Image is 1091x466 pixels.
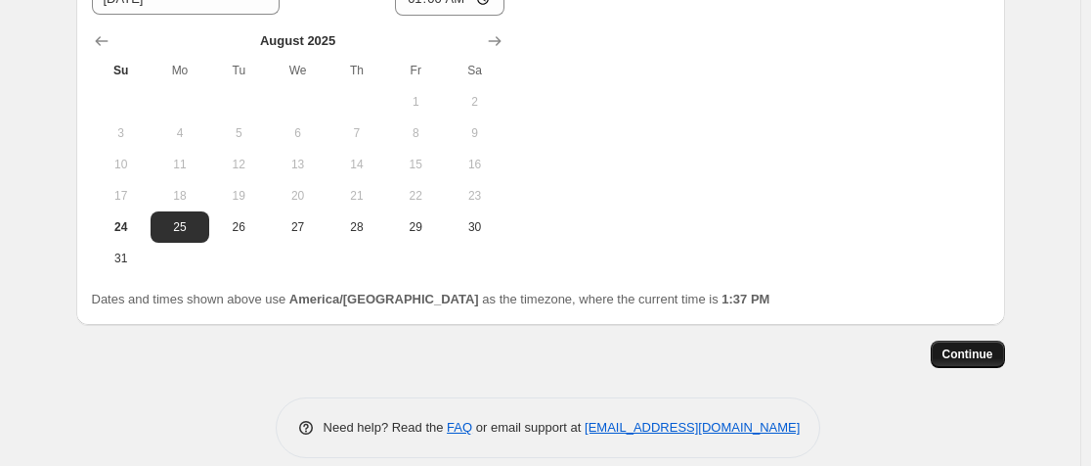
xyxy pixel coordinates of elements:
[268,211,327,243] button: Wednesday August 27 2025
[394,63,437,78] span: Fr
[217,188,260,204] span: 19
[151,55,209,86] th: Monday
[209,55,268,86] th: Tuesday
[931,341,1005,368] button: Continue
[335,219,378,235] span: 28
[585,420,800,435] a: [EMAIL_ADDRESS][DOMAIN_NAME]
[268,149,327,180] button: Wednesday August 13 2025
[92,180,151,211] button: Sunday August 17 2025
[100,188,143,204] span: 17
[158,63,201,78] span: Mo
[445,117,503,149] button: Saturday August 9 2025
[151,211,209,243] button: Monday August 25 2025
[324,420,448,435] span: Need help? Read the
[386,117,445,149] button: Friday August 8 2025
[327,55,386,86] th: Thursday
[217,157,260,172] span: 12
[445,55,503,86] th: Saturday
[217,219,260,235] span: 26
[386,86,445,117] button: Friday August 1 2025
[217,63,260,78] span: Tu
[268,180,327,211] button: Wednesday August 20 2025
[100,219,143,235] span: 24
[386,211,445,243] button: Friday August 29 2025
[942,347,993,362] span: Continue
[445,180,503,211] button: Saturday August 23 2025
[335,63,378,78] span: Th
[335,188,378,204] span: 21
[453,94,496,110] span: 2
[100,63,143,78] span: Su
[394,188,437,204] span: 22
[209,117,268,149] button: Tuesday August 5 2025
[335,157,378,172] span: 14
[276,125,319,141] span: 6
[386,149,445,180] button: Friday August 15 2025
[335,125,378,141] span: 7
[276,157,319,172] span: 13
[100,157,143,172] span: 10
[151,149,209,180] button: Monday August 11 2025
[386,55,445,86] th: Friday
[447,420,472,435] a: FAQ
[158,219,201,235] span: 25
[158,188,201,204] span: 18
[209,180,268,211] button: Tuesday August 19 2025
[151,180,209,211] button: Monday August 18 2025
[268,117,327,149] button: Wednesday August 6 2025
[289,292,479,306] b: America/[GEOGRAPHIC_DATA]
[209,211,268,243] button: Tuesday August 26 2025
[721,292,769,306] b: 1:37 PM
[327,211,386,243] button: Thursday August 28 2025
[327,149,386,180] button: Thursday August 14 2025
[209,149,268,180] button: Tuesday August 12 2025
[327,180,386,211] button: Thursday August 21 2025
[394,125,437,141] span: 8
[151,117,209,149] button: Monday August 4 2025
[386,180,445,211] button: Friday August 22 2025
[445,149,503,180] button: Saturday August 16 2025
[158,125,201,141] span: 4
[472,420,585,435] span: or email support at
[453,219,496,235] span: 30
[158,157,201,172] span: 11
[88,27,115,55] button: Show previous month, July 2025
[276,63,319,78] span: We
[481,27,508,55] button: Show next month, September 2025
[453,63,496,78] span: Sa
[394,157,437,172] span: 15
[92,149,151,180] button: Sunday August 10 2025
[92,243,151,274] button: Sunday August 31 2025
[100,251,143,266] span: 31
[394,219,437,235] span: 29
[276,188,319,204] span: 20
[276,219,319,235] span: 27
[453,188,496,204] span: 23
[92,211,151,243] button: Today Sunday August 24 2025
[445,86,503,117] button: Saturday August 2 2025
[92,292,770,306] span: Dates and times shown above use as the timezone, where the current time is
[100,125,143,141] span: 3
[453,157,496,172] span: 16
[453,125,496,141] span: 9
[327,117,386,149] button: Thursday August 7 2025
[394,94,437,110] span: 1
[217,125,260,141] span: 5
[92,117,151,149] button: Sunday August 3 2025
[445,211,503,243] button: Saturday August 30 2025
[92,55,151,86] th: Sunday
[268,55,327,86] th: Wednesday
